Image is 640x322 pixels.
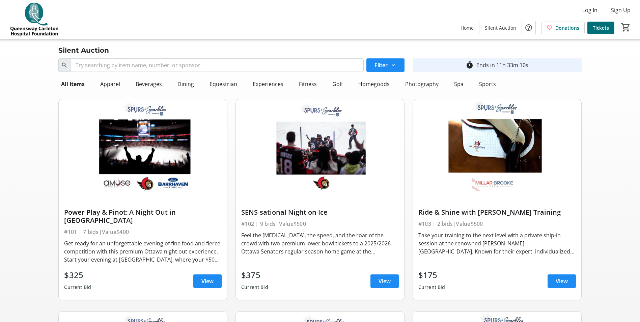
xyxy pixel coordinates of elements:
[241,231,399,256] div: Feel the [MEDICAL_DATA], the speed, and the roar of the crowd with two premium lower bowl tickets...
[4,3,64,36] img: QCH Foundation's Logo
[64,227,222,237] div: #101 | 7 bids | Value $400
[418,208,576,216] div: Ride & Shine with [PERSON_NAME] Training
[207,77,240,91] div: Equestrian
[479,22,522,34] a: Silent Auction
[64,269,91,281] div: $325
[366,58,405,72] button: Filter
[476,77,499,91] div: Sports
[330,77,345,91] div: Golf
[236,99,404,194] img: SENS-sational Night on Ice
[370,274,399,288] a: View
[379,277,391,285] span: View
[418,269,445,281] div: $175
[98,77,123,91] div: Apparel
[620,21,632,33] button: Cart
[555,24,579,31] span: Donations
[64,281,91,293] div: Current Bid
[241,219,399,229] div: #102 | 9 bids | Value $500
[133,77,165,91] div: Beverages
[70,58,363,72] input: Try searching by item name, number, or sponsor
[356,77,392,91] div: Homegoods
[577,5,603,16] button: Log In
[413,99,581,194] img: Ride & Shine with Millar Brooke Training
[175,77,197,91] div: Dining
[193,274,222,288] a: View
[402,77,441,91] div: Photography
[541,22,585,34] a: Donations
[593,24,609,31] span: Tickets
[64,239,222,264] div: Get ready for an unforgettable evening of fine food and fierce competition with this premium Otta...
[58,77,87,91] div: All Items
[476,61,528,69] div: Ends in 11h 33m 10s
[201,277,214,285] span: View
[374,61,388,69] span: Filter
[59,99,227,194] img: Power Play & Pinot: A Night Out in Ottawa
[548,274,576,288] a: View
[587,22,614,34] a: Tickets
[250,77,286,91] div: Experiences
[418,281,445,293] div: Current Bid
[241,269,268,281] div: $375
[522,21,535,34] button: Help
[241,208,399,216] div: SENS-sational Night on Ice
[296,77,319,91] div: Fitness
[455,22,479,34] a: Home
[466,61,474,69] mat-icon: timer_outline
[64,208,222,224] div: Power Play & Pinot: A Night Out in [GEOGRAPHIC_DATA]
[418,219,576,229] div: #103 | 2 bids | Value $500
[451,77,466,91] div: Spa
[556,277,568,285] span: View
[418,231,576,256] div: Take your training to the next level with a private ship-in session at the renowned [PERSON_NAME]...
[582,6,597,14] span: Log In
[485,24,516,31] span: Silent Auction
[606,5,636,16] button: Sign Up
[611,6,631,14] span: Sign Up
[241,281,268,293] div: Current Bid
[461,24,474,31] span: Home
[54,45,113,56] div: Silent Auction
